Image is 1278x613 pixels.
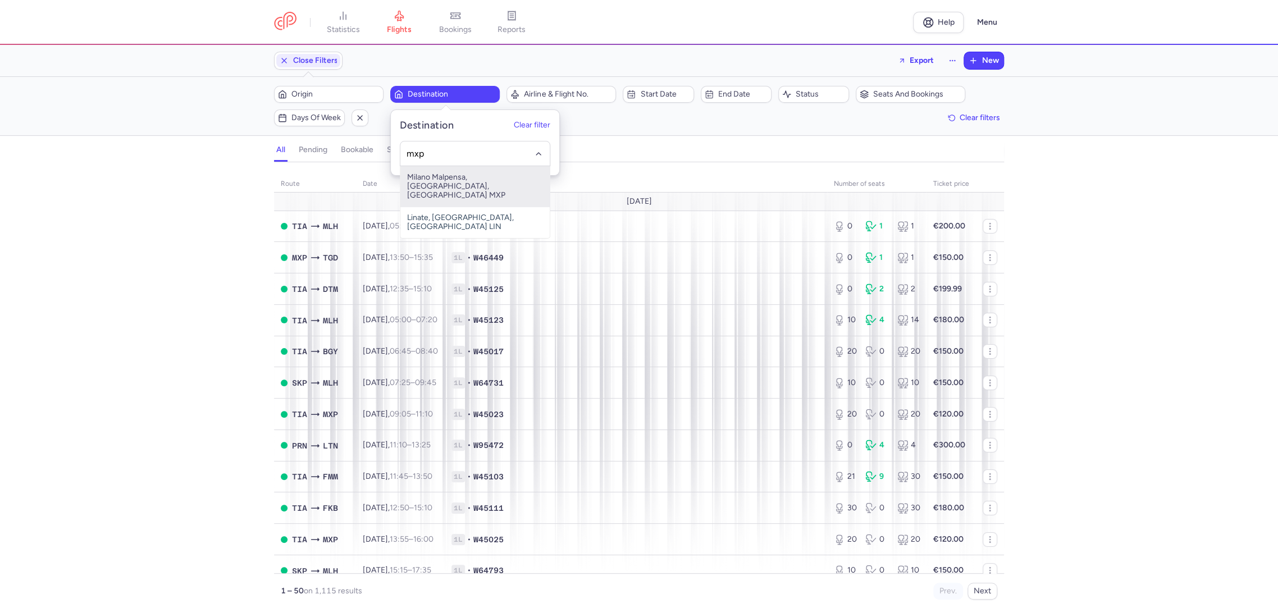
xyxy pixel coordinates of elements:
span: MLH [323,314,338,327]
span: [DATE], [363,409,433,419]
span: TIA [292,502,307,514]
span: [DATE], [363,565,431,575]
span: MLH [323,377,338,389]
span: W95472 [473,440,504,451]
h4: pending [299,145,327,155]
div: 10 [834,314,856,326]
div: 10 [834,565,856,576]
time: 07:20 [416,315,437,324]
button: Clear filter [514,121,550,130]
span: 1L [451,502,465,514]
span: W64731 [473,377,504,388]
span: • [467,409,471,420]
a: statistics [315,10,371,35]
span: – [390,253,433,262]
div: 21 [834,471,856,482]
span: Linate, [GEOGRAPHIC_DATA], [GEOGRAPHIC_DATA] LIN [400,207,550,238]
span: 1L [451,471,465,482]
span: – [390,221,437,231]
div: 30 [834,502,856,514]
span: Days of week [291,113,341,122]
span: • [467,471,471,482]
div: 1 [865,221,888,232]
span: End date [718,90,768,99]
span: Destination [408,90,496,99]
time: 15:10 [414,503,432,513]
span: [DATE], [363,315,437,324]
button: Clear filters [944,109,1004,126]
time: 15:15 [390,565,408,575]
span: MLH [323,220,338,232]
span: [DATE], [363,534,433,544]
strong: €199.99 [933,284,962,294]
span: W46449 [473,252,504,263]
button: Origin [274,86,384,103]
time: 11:45 [390,472,408,481]
span: – [390,472,432,481]
time: 15:35 [414,253,433,262]
div: 4 [865,440,888,451]
span: 1L [451,534,465,545]
span: – [390,534,433,544]
time: 05:00 [390,315,412,324]
span: W45123 [473,314,504,326]
span: MXP [323,408,338,420]
a: CitizenPlane red outlined logo [274,12,296,33]
time: 09:05 [390,409,411,419]
span: 1L [451,346,465,357]
div: 10 [834,377,856,388]
h4: sold out [387,145,416,155]
div: 30 [897,471,920,482]
strong: €150.00 [933,565,964,575]
div: 0 [834,440,856,451]
span: W45017 [473,346,504,357]
span: MXP [292,251,307,264]
span: 1L [451,283,465,295]
span: Milano Malpensa, [GEOGRAPHIC_DATA], [GEOGRAPHIC_DATA] MXP [400,166,550,207]
div: 4 [865,314,888,326]
strong: €180.00 [933,315,964,324]
span: – [390,315,437,324]
strong: €150.00 [933,472,964,481]
span: • [467,440,471,451]
span: • [467,565,471,576]
span: Origin [291,90,380,99]
span: 1L [451,409,465,420]
span: TIA [292,283,307,295]
span: on 1,115 results [304,586,362,596]
button: Start date [623,86,693,103]
time: 09:45 [415,378,436,387]
div: 0 [865,409,888,420]
button: Days of week [274,109,345,126]
time: 12:35 [390,284,409,294]
span: Start date [640,90,690,99]
button: Status [778,86,849,103]
div: 1 [897,221,920,232]
th: route [274,176,356,193]
strong: €120.00 [933,409,964,419]
button: Menu [970,12,1004,33]
span: – [390,409,433,419]
span: TIA [292,470,307,483]
span: SKP [292,565,307,577]
span: FKB [323,502,338,514]
a: flights [371,10,427,35]
div: 0 [865,502,888,514]
div: 10 [897,377,920,388]
button: Close Filters [275,52,342,69]
div: 1 [865,252,888,263]
span: – [390,346,438,356]
span: TIA [292,220,307,232]
time: 13:25 [412,440,431,450]
time: 08:40 [416,346,438,356]
span: Status [796,90,845,99]
th: date [356,176,445,193]
span: – [390,284,432,294]
span: Close Filters [293,56,338,65]
span: TIA [292,345,307,358]
div: 0 [865,346,888,357]
span: MLH [323,565,338,577]
time: 07:25 [390,378,410,387]
div: 0 [834,283,856,295]
span: – [390,440,431,450]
